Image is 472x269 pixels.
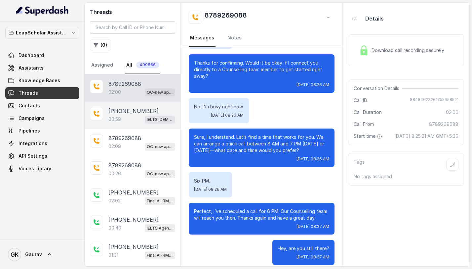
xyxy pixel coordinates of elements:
[125,56,160,74] a: All499566
[108,143,121,150] p: 02:09
[394,133,458,139] span: [DATE] 8:25:21 AM GMT+5:30
[108,225,121,231] p: 00:40
[5,62,79,74] a: Assistants
[5,163,79,175] a: Voices Library
[354,121,374,128] span: Call From
[108,197,121,204] p: 02:02
[19,165,51,172] span: Voices Library
[19,102,40,109] span: Contacts
[354,133,383,139] span: Start time
[108,89,121,95] p: 02:00
[365,15,384,23] p: Details
[372,47,447,54] span: Download call recording securely
[296,156,329,162] span: [DATE] 08:26 AM
[147,171,173,177] p: OC-new approach
[25,251,42,258] span: Gaurav
[16,29,69,37] p: LeapScholar Assistant
[147,252,173,259] p: Final AI-RM - Exam Not Yet Decided
[90,39,111,51] button: (0)
[90,56,175,74] nav: Tabs
[108,252,118,258] p: 01:31
[90,21,175,34] input: Search by Call ID or Phone Number
[194,178,227,184] p: Six PM.
[108,188,159,196] p: [PHONE_NUMBER]
[108,107,159,115] p: [PHONE_NUMBER]
[19,77,60,84] span: Knowledge Bases
[5,49,79,61] a: Dashboard
[226,29,243,47] a: Notes
[147,89,173,96] p: OC-new approach
[19,90,38,96] span: Threads
[354,173,458,180] p: No tags assigned
[354,109,382,116] span: Call Duration
[278,245,329,252] p: Hey, are you still there?
[19,65,44,71] span: Assistants
[11,251,19,258] text: GK
[410,97,458,104] span: 88484923261755658521
[5,112,79,124] a: Campaigns
[296,254,329,260] span: [DATE] 08:27 AM
[19,115,45,122] span: Campaigns
[189,29,334,47] nav: Tabs
[108,134,141,142] p: 8789269088
[211,113,244,118] span: [DATE] 08:26 AM
[359,45,369,55] img: Lock Icon
[5,245,79,264] a: Gaurav
[147,198,173,204] p: Final AI-RM - Not Sure | C2I Session
[194,103,244,110] p: No. I'm busy right now.
[147,225,173,232] p: IELTS Agent 2
[429,121,458,128] span: 8789269088
[19,140,47,147] span: Integrations
[108,216,159,224] p: [PHONE_NUMBER]
[354,159,365,171] p: Tags
[147,143,173,150] p: OC-new approach
[5,150,79,162] a: API Settings
[136,62,159,68] span: 499566
[296,82,329,87] span: [DATE] 08:26 AM
[194,187,227,192] span: [DATE] 08:26 AM
[108,243,159,251] p: [PHONE_NUMBER]
[19,153,47,159] span: API Settings
[5,100,79,112] a: Contacts
[194,60,329,80] p: Thanks for confirming. Would it be okay if I connect you directly to a Counselling team member to...
[446,109,458,116] span: 02:00
[16,5,69,16] img: light.svg
[19,52,44,59] span: Dashboard
[108,161,141,169] p: 8789269088
[189,29,216,47] a: Messages
[108,170,121,177] p: 00:26
[108,116,121,123] p: 00:59
[19,128,40,134] span: Pipelines
[194,208,329,221] p: Perfect, I’ve scheduled a call for 6 PM. Our Counselling team will reach you then. Thanks again a...
[147,116,173,123] p: IELTS_DEMO_gk (agent 1)
[90,8,175,16] h2: Threads
[205,11,247,24] h2: 8789269088
[194,134,329,154] p: Sure, I understand. Let’s find a time that works for you. We can arrange a quick call between 8 A...
[5,27,79,39] button: LeapScholar Assistant
[90,56,114,74] a: Assigned
[108,80,141,88] p: 8789269088
[354,85,402,92] span: Conversation Details
[5,87,79,99] a: Threads
[296,224,329,229] span: [DATE] 08:27 AM
[5,75,79,86] a: Knowledge Bases
[5,137,79,149] a: Integrations
[5,125,79,137] a: Pipelines
[354,97,367,104] span: Call ID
